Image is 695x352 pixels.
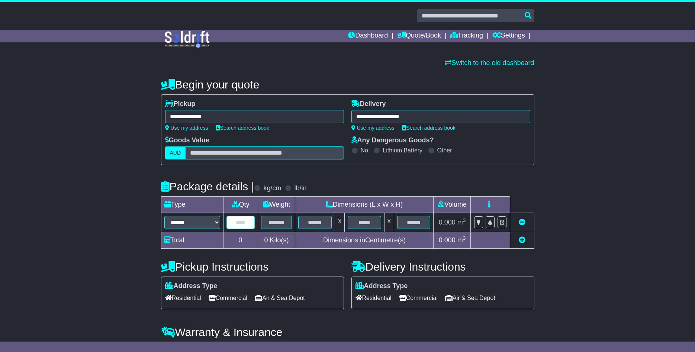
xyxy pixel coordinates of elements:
span: 0.000 [439,219,456,226]
span: m [457,219,466,226]
h4: Begin your quote [161,78,534,91]
td: Volume [434,197,471,213]
span: m [457,236,466,244]
label: AUD [165,146,186,159]
span: Air & Sea Depot [255,292,305,304]
span: Commercial [399,292,438,304]
td: Qty [223,197,258,213]
a: Add new item [519,236,525,244]
td: Type [161,197,223,213]
a: Use my address [351,125,395,131]
label: No [361,147,368,154]
a: Switch to the old dashboard [445,59,534,67]
span: Residential [165,292,201,304]
a: Search address book [402,125,456,131]
label: Other [437,147,452,154]
a: Remove this item [519,219,525,226]
h4: Warranty & Insurance [161,326,534,338]
a: Dashboard [348,30,388,42]
td: Dimensions in Centimetre(s) [295,232,434,249]
h4: Package details | [161,180,254,193]
span: Air & Sea Depot [445,292,495,304]
label: Delivery [351,100,386,108]
a: Search address book [216,125,269,131]
label: Lithium Battery [383,147,422,154]
label: kg/cm [263,184,281,193]
span: 0.000 [439,236,456,244]
td: x [384,213,394,232]
td: Weight [258,197,295,213]
td: Dimensions (L x W x H) [295,197,434,213]
label: Goods Value [165,136,209,145]
td: Total [161,232,223,249]
span: Commercial [209,292,247,304]
label: Address Type [355,282,408,290]
td: 0 [223,232,258,249]
label: Pickup [165,100,196,108]
h4: Pickup Instructions [161,261,344,273]
label: Address Type [165,282,218,290]
label: Any Dangerous Goods? [351,136,434,145]
sup: 3 [463,217,466,223]
td: x [335,213,345,232]
h4: Delivery Instructions [351,261,534,273]
a: Settings [492,30,525,42]
sup: 3 [463,235,466,241]
a: Quote/Book [397,30,441,42]
td: Kilo(s) [258,232,295,249]
span: 0 [264,236,268,244]
label: lb/in [294,184,306,193]
a: Use my address [165,125,208,131]
span: Residential [355,292,392,304]
a: Tracking [450,30,483,42]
